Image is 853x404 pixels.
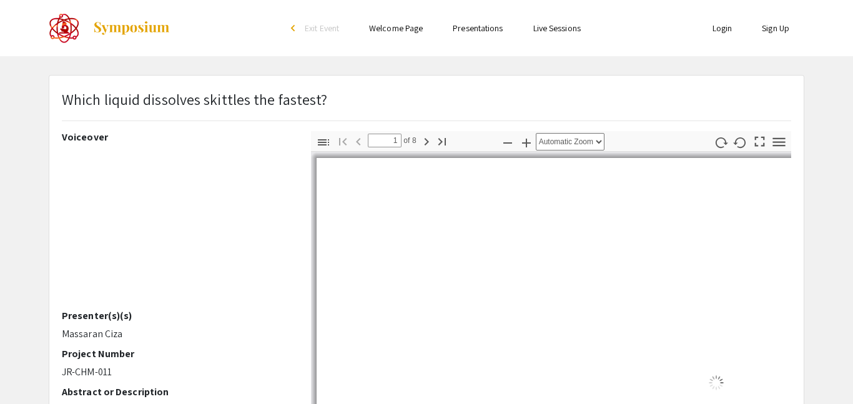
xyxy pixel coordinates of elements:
h2: Project Number [62,348,292,360]
a: Welcome Page [369,22,423,34]
img: The 2022 CoorsTek Denver Metro Regional Science and Engineering Fair [49,12,80,44]
input: Page [368,134,402,147]
span: of 8 [402,134,417,147]
a: Live Sessions [533,22,581,34]
p: Massaran Ciza [62,327,292,342]
a: Presentations [453,22,503,34]
p: Which liquid dissolves skittles the fastest? [62,88,327,111]
h2: Abstract or Description [62,386,292,398]
button: Rotate Clockwise [711,133,732,151]
img: Symposium by ForagerOne [92,21,170,36]
button: Tools [769,133,790,151]
button: Previous Page [348,132,369,150]
div: arrow_back_ios [291,24,298,32]
button: Zoom Out [497,133,518,151]
button: Toggle Sidebar [313,133,334,151]
button: Rotate Counterclockwise [730,133,751,151]
h2: Voiceover [62,131,292,143]
span: Exit Event [305,22,339,34]
button: Go to Last Page [431,132,453,150]
a: Sign Up [762,22,789,34]
iframe: Chat [9,348,53,395]
button: Switch to Presentation Mode [749,131,771,149]
button: Next Page [416,132,437,150]
a: Login [712,22,732,34]
button: Go to First Page [332,132,353,150]
button: Zoom In [516,133,537,151]
p: JR-CHM-011 [62,365,292,380]
select: Zoom [536,133,604,150]
h2: Presenter(s)(s) [62,310,292,322]
a: The 2022 CoorsTek Denver Metro Regional Science and Engineering Fair [49,12,170,44]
